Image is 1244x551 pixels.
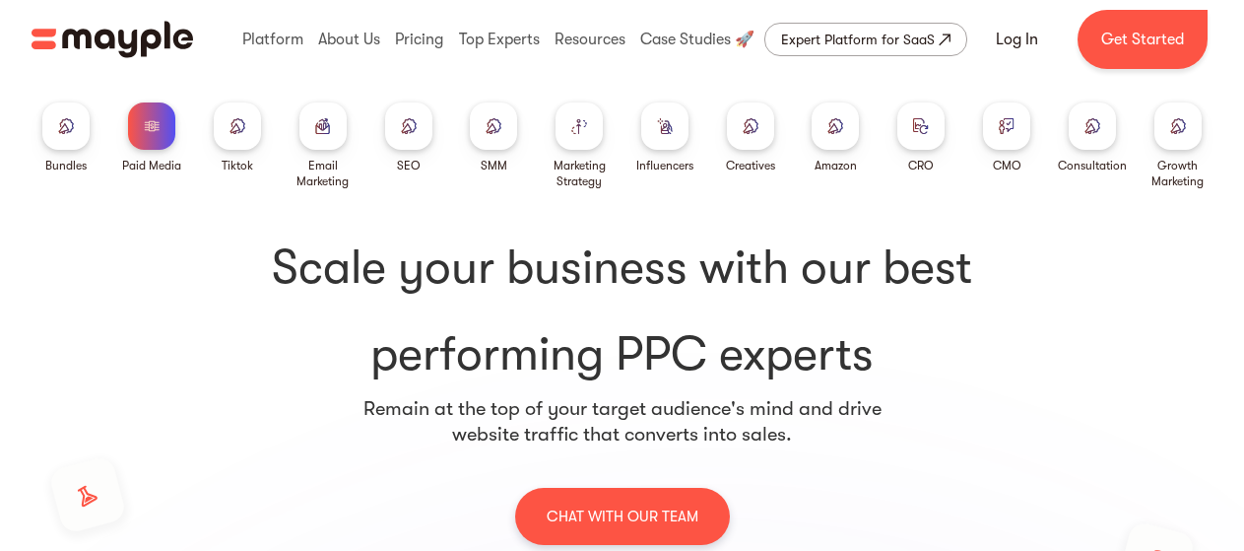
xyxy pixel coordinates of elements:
div: Influencers [636,158,693,173]
div: Expert Platform for SaaS [781,28,935,51]
a: Log In [972,16,1062,63]
div: Tiktok [222,158,253,173]
div: Pricing [390,8,448,71]
img: Mayple logo [32,21,193,58]
span: Scale your business with our best [55,237,1189,300]
a: CHAT WITH OUR TEAM [515,487,730,545]
a: home [32,21,193,58]
a: Bundles [42,103,90,173]
div: Consultation [1058,158,1127,173]
a: Email Marketing [288,103,358,189]
div: Bundles [45,158,87,173]
a: SMM [470,103,517,173]
div: About Us [313,8,385,71]
a: Get Started [1078,10,1208,69]
div: SMM [481,158,507,173]
a: Tiktok [214,103,261,173]
a: CMO [983,103,1030,173]
div: Marketing Strategy [545,158,615,189]
div: Amazon [815,158,857,173]
div: Email Marketing [288,158,358,189]
p: Remain at the top of your target audience's mind and drive website traffic that converts into sales. [362,396,883,448]
a: Growth Marketing [1143,103,1212,189]
a: Creatives [726,103,775,173]
div: Platform [237,8,308,71]
div: CRO [908,158,934,173]
a: Amazon [812,103,859,173]
a: SEO [385,103,432,173]
a: Influencers [636,103,693,173]
a: Paid Media [122,103,181,173]
a: Marketing Strategy [545,103,615,189]
div: Top Experts [454,8,545,71]
a: Expert Platform for SaaS [764,23,967,56]
a: Consultation [1058,103,1127,173]
div: CMO [993,158,1021,173]
div: Resources [550,8,630,71]
p: CHAT WITH OUR TEAM [547,504,698,529]
h1: performing PPC experts [55,237,1189,386]
div: Paid Media [122,158,181,173]
div: Creatives [726,158,775,173]
div: Growth Marketing [1143,158,1212,189]
div: SEO [397,158,421,173]
a: CRO [897,103,945,173]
